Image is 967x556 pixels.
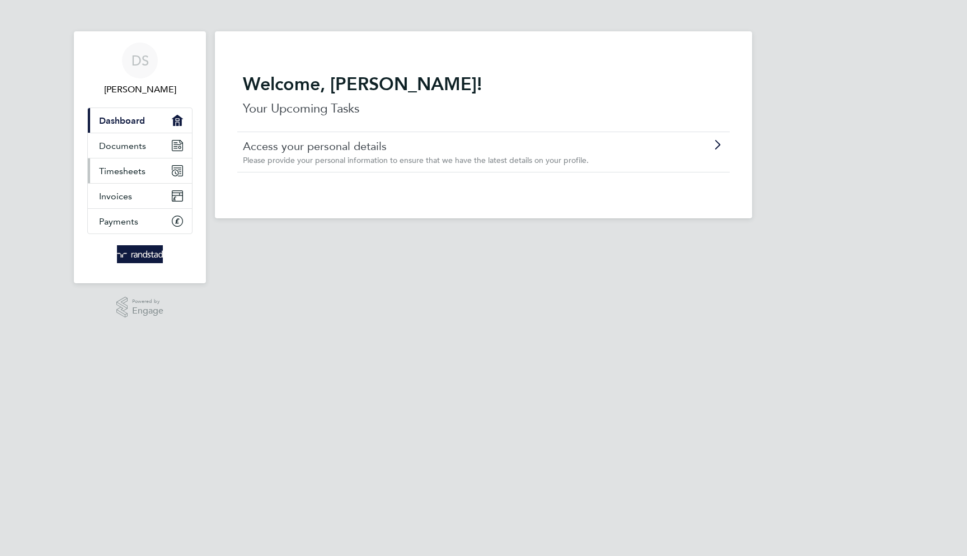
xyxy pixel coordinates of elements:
span: Daniel S [87,83,193,96]
a: Dashboard [88,108,192,133]
a: Invoices [88,184,192,208]
a: Documents [88,133,192,158]
span: Please provide your personal information to ensure that we have the latest details on your profile. [243,155,589,165]
span: Powered by [132,297,163,306]
span: Documents [99,141,146,151]
span: DS [132,53,149,68]
span: Invoices [99,191,132,202]
img: randstad-logo-retina.png [117,245,163,263]
nav: Main navigation [74,31,206,283]
h2: Welcome, [PERSON_NAME]! [243,73,724,95]
span: Payments [99,216,138,227]
a: DS[PERSON_NAME] [87,43,193,96]
a: Powered byEngage [116,297,164,318]
a: Payments [88,209,192,233]
p: Your Upcoming Tasks [243,100,724,118]
span: Engage [132,306,163,316]
span: Dashboard [99,115,145,126]
a: Access your personal details [243,139,661,153]
a: Timesheets [88,158,192,183]
span: Timesheets [99,166,145,176]
a: Go to home page [87,245,193,263]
